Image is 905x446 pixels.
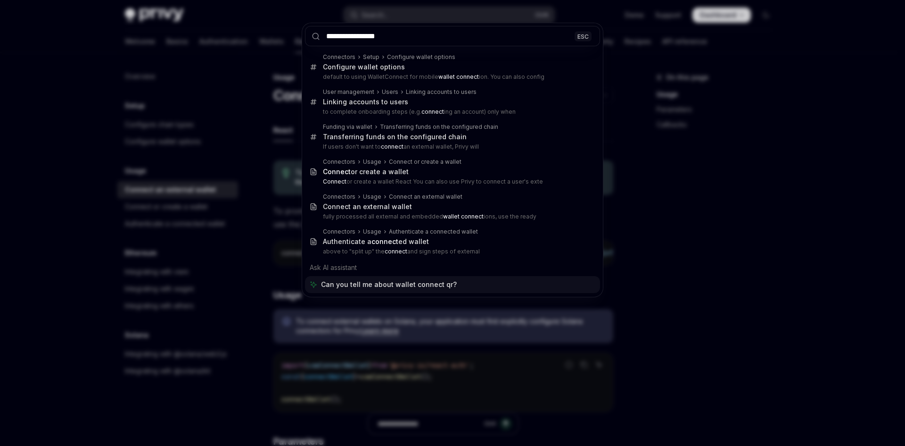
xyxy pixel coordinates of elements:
div: Connectors [323,193,355,201]
div: Linking accounts to users [323,98,408,106]
b: wallet connect [438,73,479,80]
p: above to "split up" the and sign steps of external [323,248,580,255]
div: Configure wallet options [387,53,455,61]
div: Funding via wallet [323,123,372,131]
div: Connectors [323,53,355,61]
p: to complete onboarding steps (e.g. ing an account) only when [323,108,580,116]
div: Ask AI assistant [305,259,600,276]
div: Usage [363,228,381,236]
div: Transferring funds on the configured chain [380,123,498,131]
p: fully processed all external and embedded ions, use the ready [323,213,580,220]
div: ESC [575,31,592,41]
div: Usage [363,158,381,166]
div: Connectors [323,228,355,236]
div: Configure wallet options [323,63,405,71]
div: Users [382,88,398,96]
div: Linking accounts to users [406,88,477,96]
span: Can you tell me about wallet connect qr? [321,280,457,289]
div: Authenticate a connected wallet [389,228,478,236]
div: User management [323,88,374,96]
b: connect [381,143,403,150]
b: Connect [323,168,351,176]
div: Connect an external wallet [323,202,412,211]
b: Connect [323,178,346,185]
b: connect [385,248,407,255]
p: default to using WalletConnect for mobile ion. You can also config [323,73,580,81]
div: Connect or create a wallet [389,158,461,166]
p: If users don't want to an external wallet, Privy will [323,143,580,151]
div: Transferring funds on the configured chain [323,133,467,141]
div: Setup [363,53,379,61]
div: Connectors [323,158,355,166]
p: or create a wallet React You can also use Privy to connect a user's exte [323,178,580,185]
div: Authenticate a ed wallet [323,237,429,246]
b: connect [371,237,398,245]
b: wallet connect [443,213,484,220]
div: or create a wallet [323,168,409,176]
b: connect [421,108,444,115]
div: Connect an external wallet [389,193,462,201]
div: Usage [363,193,381,201]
